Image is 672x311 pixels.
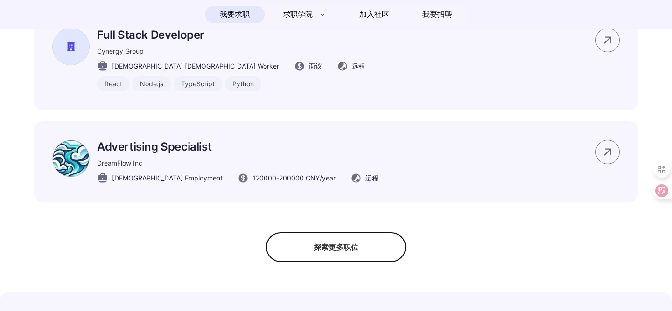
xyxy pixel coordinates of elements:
[422,9,452,20] span: 我要招聘
[97,76,130,91] div: React
[252,173,336,183] span: 120000 - 200000 CNY /year
[112,61,279,71] span: [DEMOGRAPHIC_DATA] [DEMOGRAPHIC_DATA] Worker
[309,61,322,71] span: 面议
[266,232,406,262] div: 探索更多职位
[97,28,365,41] p: Full Stack Developer
[97,140,378,153] p: Advertising Specialist
[352,61,365,71] span: 远程
[97,47,144,55] span: Cynergy Group
[112,173,223,183] span: [DEMOGRAPHIC_DATA] Employment
[225,76,261,91] div: Python
[174,76,222,91] div: TypeScript
[283,9,313,20] span: 求职学院
[97,159,142,167] span: DreamFlow Inc
[133,76,171,91] div: Node.js
[359,7,389,22] span: 加入社区
[220,7,249,22] span: 我要求职
[365,173,378,183] span: 远程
